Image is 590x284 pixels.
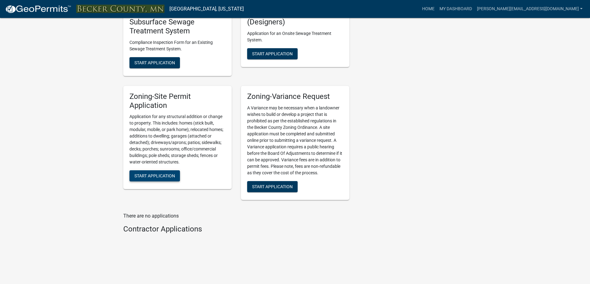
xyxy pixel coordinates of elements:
p: Application for any structural addition or change to property. This includes: homes (stick built,... [129,113,225,165]
p: Application for an Onsite Sewage Treatment System. [247,30,343,43]
button: Start Application [129,170,180,181]
span: Start Application [134,173,175,178]
button: Start Application [129,57,180,68]
a: [PERSON_NAME][EMAIL_ADDRESS][DOMAIN_NAME] [474,3,585,15]
img: Becker County, Minnesota [76,5,164,13]
p: A Variance may be necessary when a landowner wishes to build or develop a project that is prohibi... [247,105,343,176]
a: My Dashboard [437,3,474,15]
p: There are no applications [123,212,349,220]
a: Home [420,3,437,15]
h5: Zoning-Variance Request [247,92,343,101]
span: Start Application [252,184,293,189]
a: [GEOGRAPHIC_DATA], [US_STATE] [169,4,244,14]
button: Start Application [247,48,298,59]
span: Start Application [134,60,175,65]
span: Start Application [252,51,293,56]
h5: Zoning-Site Permit Application [129,92,225,110]
h4: Contractor Applications [123,225,349,234]
button: Start Application [247,181,298,192]
p: Compliance Inspection Form for an Existing Sewage Treatment System. [129,39,225,52]
wm-workflow-list-section: Contractor Applications [123,225,349,236]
